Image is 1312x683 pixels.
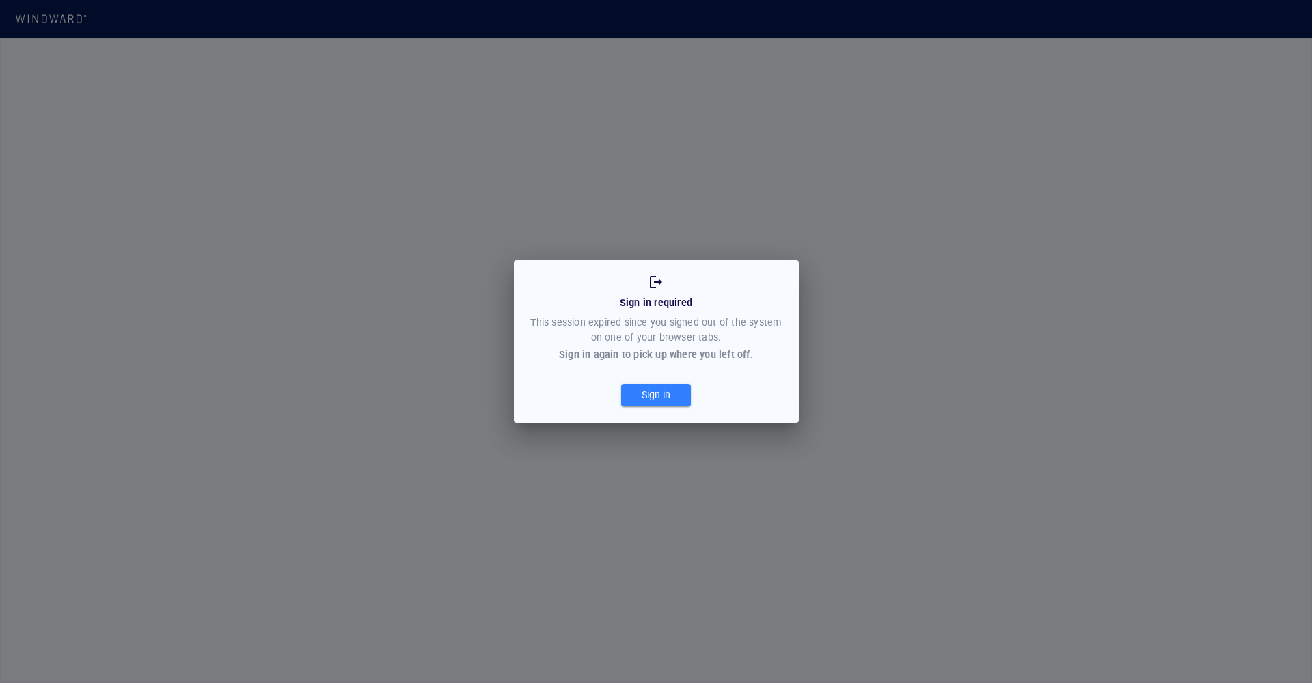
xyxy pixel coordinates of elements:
div: Sign in required [617,293,695,313]
div: This session expired since you signed out of the system on one of your browser tabs. [528,313,785,348]
iframe: Chat [1254,622,1302,673]
div: Sign in [639,384,673,406]
button: Sign in [621,384,691,406]
div: Sign in again to pick up where you left off. [559,348,753,362]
